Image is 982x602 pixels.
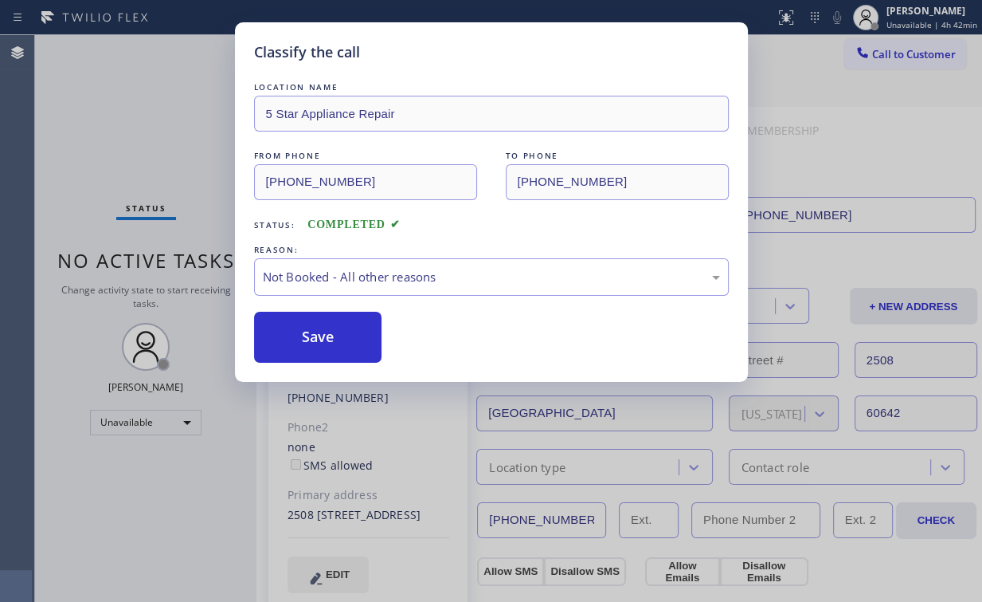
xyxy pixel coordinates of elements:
[254,148,477,164] div: FROM PHONE
[254,219,295,230] span: Status:
[307,218,400,230] span: COMPLETED
[254,164,477,200] input: From phone
[263,268,720,286] div: Not Booked - All other reasons
[254,79,729,96] div: LOCATION NAME
[254,242,729,258] div: REASON:
[254,312,382,363] button: Save
[506,164,729,200] input: To phone
[506,148,729,164] div: TO PHONE
[254,41,360,63] h5: Classify the call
